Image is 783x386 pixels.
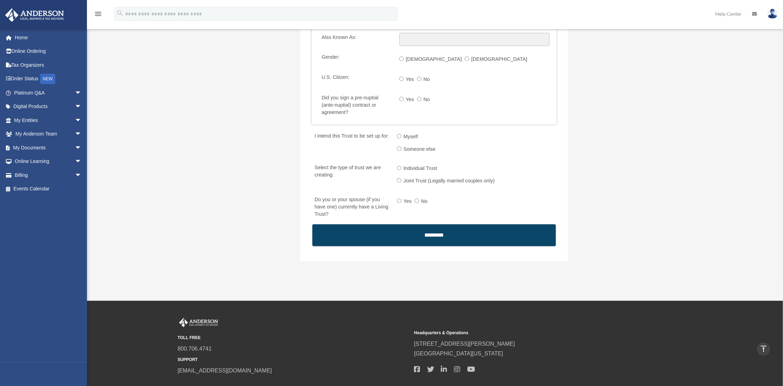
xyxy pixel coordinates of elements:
label: Someone else [401,144,438,155]
img: Anderson Advisors Platinum Portal [178,318,219,327]
a: My Anderson Teamarrow_drop_down [5,127,92,141]
a: My Entitiesarrow_drop_down [5,113,92,127]
label: Gender: [319,53,394,66]
a: Order StatusNEW [5,72,92,86]
a: Events Calendar [5,182,92,196]
span: arrow_drop_down [75,127,89,141]
span: arrow_drop_down [75,100,89,114]
label: Select the type of trust we are creating: [312,163,391,188]
a: [GEOGRAPHIC_DATA][US_STATE] [414,351,503,356]
small: SUPPORT [178,356,409,363]
label: I intend this Trust to be set up for: [312,131,391,156]
label: No [422,74,433,85]
img: Anderson Advisors Platinum Portal [3,8,66,22]
label: No [419,196,431,207]
a: [STREET_ADDRESS][PERSON_NAME] [414,341,515,347]
small: TOLL FREE [178,334,409,342]
span: arrow_drop_down [75,86,89,100]
label: Yes [401,196,415,207]
i: vertical_align_top [759,345,768,353]
label: Also Known As: [319,33,394,46]
label: Do you or your spouse (if you have one) currently have a Living Trust? [312,195,391,219]
a: Billingarrow_drop_down [5,168,92,182]
label: Did you sign a pre-nuptial (ante-nuptial) contract or agreement? [319,93,394,117]
span: arrow_drop_down [75,113,89,128]
label: Myself [401,131,421,142]
a: menu [94,12,102,18]
a: Online Ordering [5,44,92,58]
a: [EMAIL_ADDRESS][DOMAIN_NAME] [178,368,272,373]
a: 800.706.4741 [178,346,212,352]
span: arrow_drop_down [75,168,89,182]
a: Platinum Q&Aarrow_drop_down [5,86,92,100]
label: Yes [404,94,417,105]
span: arrow_drop_down [75,155,89,169]
div: NEW [40,74,55,84]
img: User Pic [767,9,778,19]
small: Headquarters & Operations [414,329,646,337]
span: arrow_drop_down [75,141,89,155]
label: Yes [404,74,417,85]
a: My Documentsarrow_drop_down [5,141,92,155]
label: [DEMOGRAPHIC_DATA] [469,54,530,65]
label: No [422,94,433,105]
i: search [116,9,124,17]
label: Joint Trust (Legally married couples only) [401,175,498,187]
label: Individual Trust [401,163,440,174]
label: U.S. Citizen: [319,73,394,86]
a: Digital Productsarrow_drop_down [5,100,92,114]
a: vertical_align_top [756,342,771,356]
label: [DEMOGRAPHIC_DATA] [404,54,465,65]
i: menu [94,10,102,18]
a: Online Learningarrow_drop_down [5,155,92,169]
a: Home [5,31,92,44]
a: Tax Organizers [5,58,92,72]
